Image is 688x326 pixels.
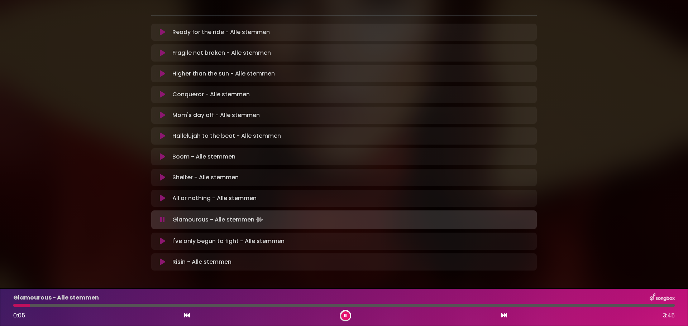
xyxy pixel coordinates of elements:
[172,173,239,182] p: Shelter - Alle stemmen
[172,258,231,266] p: Risin - Alle stemmen
[13,293,99,302] p: Glamourous - Alle stemmen
[172,69,275,78] p: Higher than the sun - Alle stemmen
[172,90,250,99] p: Conqueror - Alle stemmen
[254,215,264,225] img: waveform4.gif
[650,293,675,302] img: songbox-logo-white.png
[172,194,257,203] p: All or nothing - Alle stemmen
[172,28,270,37] p: Ready for the ride - Alle stemmen
[172,152,235,161] p: Boom - Alle stemmen
[172,49,271,57] p: Fragile not broken - Alle stemmen
[172,111,260,120] p: Mom's day off - Alle stemmen
[172,132,281,140] p: Hallelujah to the beat - Alle stemmen
[172,237,285,245] p: I've only begun to fight - Alle stemmen
[172,215,264,225] p: Glamourous - Alle stemmen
